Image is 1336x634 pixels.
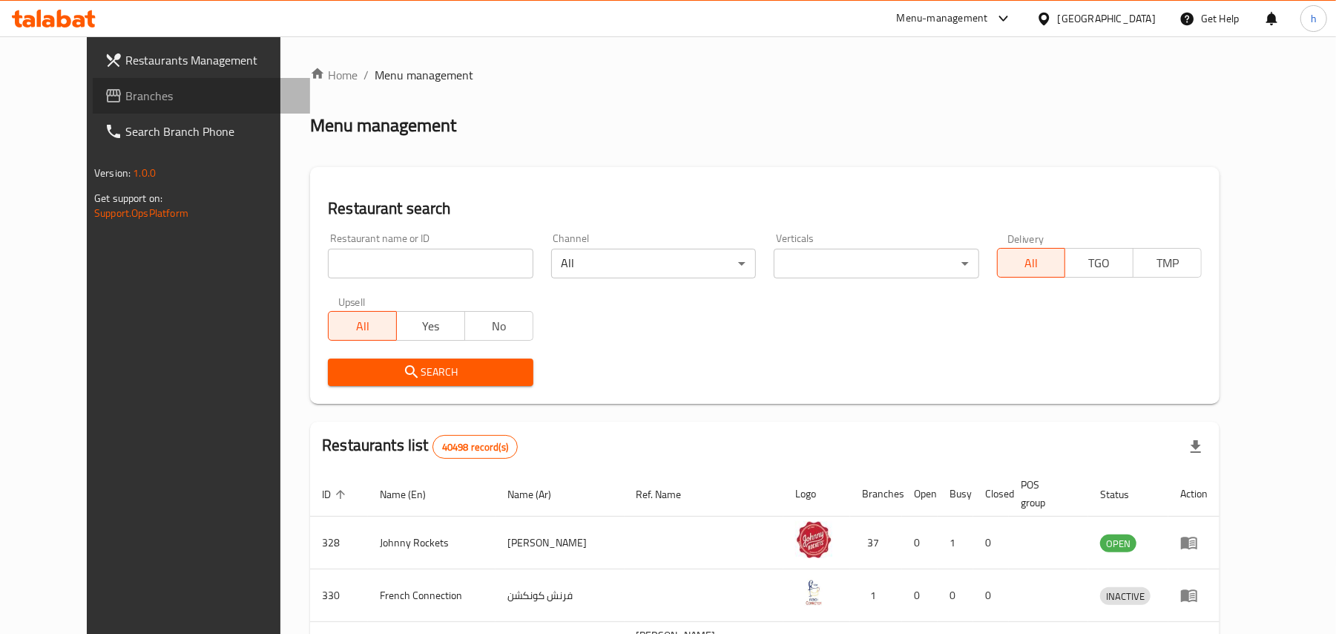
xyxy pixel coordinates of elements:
[328,197,1202,220] h2: Restaurant search
[1100,486,1148,503] span: Status
[363,66,369,84] li: /
[125,51,298,69] span: Restaurants Management
[403,316,459,337] span: Yes
[375,66,473,84] span: Menu management
[368,569,496,622] td: French Connection
[471,316,527,337] span: No
[1021,476,1070,512] span: POS group
[133,163,156,183] span: 1.0.0
[310,517,368,569] td: 328
[1311,10,1317,27] span: h
[496,569,625,622] td: فرنش كونكشن
[94,189,162,208] span: Get support on:
[93,42,310,78] a: Restaurants Management
[1180,534,1208,552] div: Menu
[850,517,902,569] td: 37
[335,316,391,337] span: All
[783,471,850,517] th: Logo
[1180,586,1208,604] div: Menu
[1100,535,1136,552] span: OPEN
[310,66,1220,84] nav: breadcrumb
[94,203,188,223] a: Support.OpsPlatform
[125,87,298,105] span: Branches
[310,569,368,622] td: 330
[1133,248,1202,278] button: TMP
[507,486,570,503] span: Name (Ar)
[774,249,978,278] div: ​
[1139,252,1196,274] span: TMP
[340,363,521,382] span: Search
[850,569,902,622] td: 1
[432,435,518,459] div: Total records count
[310,114,456,137] h2: Menu management
[1004,252,1060,274] span: All
[902,569,938,622] td: 0
[328,311,397,341] button: All
[1168,471,1220,517] th: Action
[1007,233,1044,244] label: Delivery
[973,517,1009,569] td: 0
[328,249,533,278] input: Search for restaurant name or ID..
[1100,587,1151,605] div: INACTIVE
[997,248,1066,278] button: All
[973,569,1009,622] td: 0
[897,10,988,27] div: Menu-management
[938,569,973,622] td: 0
[636,486,701,503] span: Ref. Name
[795,574,832,611] img: French Connection
[1100,535,1136,552] div: OPEN
[322,486,350,503] span: ID
[464,311,533,341] button: No
[1058,10,1156,27] div: [GEOGRAPHIC_DATA]
[1178,429,1214,465] div: Export file
[322,434,518,459] h2: Restaurants list
[973,471,1009,517] th: Closed
[795,521,832,558] img: Johnny Rockets
[433,440,517,454] span: 40498 record(s)
[93,78,310,114] a: Branches
[310,66,358,84] a: Home
[368,517,496,569] td: Johnny Rockets
[551,249,756,278] div: All
[93,114,310,149] a: Search Branch Phone
[496,517,625,569] td: [PERSON_NAME]
[338,296,366,307] label: Upsell
[1071,252,1128,274] span: TGO
[380,486,445,503] span: Name (En)
[94,163,131,183] span: Version:
[850,471,902,517] th: Branches
[1064,248,1133,278] button: TGO
[938,517,973,569] td: 1
[902,517,938,569] td: 0
[902,471,938,517] th: Open
[328,359,533,386] button: Search
[396,311,465,341] button: Yes
[1100,588,1151,605] span: INACTIVE
[125,122,298,140] span: Search Branch Phone
[938,471,973,517] th: Busy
